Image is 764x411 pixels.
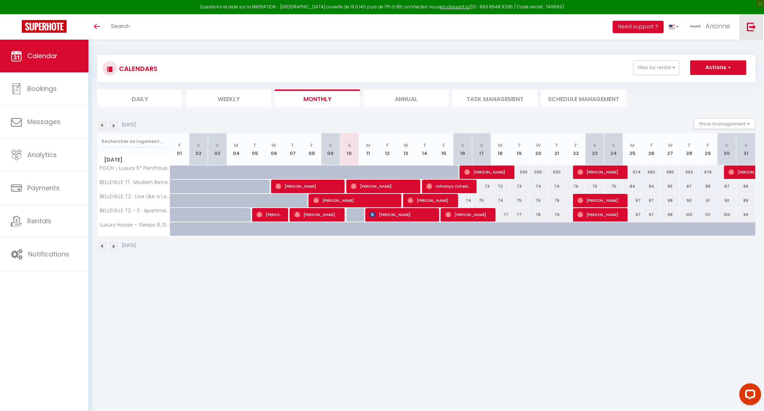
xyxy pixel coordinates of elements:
span: Ochanya Ocheola-Oki [426,179,470,193]
div: 88 [661,194,680,207]
abbr: S [480,142,483,149]
div: 97 [623,208,642,222]
abbr: T [518,142,521,149]
div: 590 [529,165,548,179]
img: Super Booking [22,20,67,33]
span: Calendar [27,51,57,60]
div: 75 [604,180,623,193]
div: 90 [680,194,699,207]
div: 87 [642,194,661,207]
span: [PERSON_NAME] [577,165,621,179]
div: 74 [548,180,566,193]
div: 74 [529,180,548,193]
div: 76 [566,180,585,193]
th: 17 [472,133,491,165]
h3: CALENDARS [117,60,158,77]
abbr: S [348,142,351,149]
th: 01 [170,133,189,165]
span: [PERSON_NAME] [445,208,489,222]
th: 10 [340,133,359,165]
th: 14 [415,133,434,165]
abbr: M [630,142,634,149]
div: 74 [491,194,510,207]
li: Task Management [452,89,537,107]
button: Need support ? [613,21,664,33]
span: [PERSON_NAME] [577,208,621,222]
th: 12 [378,133,397,165]
div: 978 [699,165,717,179]
span: [PERSON_NAME] [313,193,395,207]
div: 985 [661,165,680,179]
div: 99 [736,208,755,222]
div: 76 [529,194,548,207]
abbr: F [310,142,313,149]
p: [DATE] [122,242,136,249]
abbr: W [403,142,408,149]
li: Schedule Management [541,89,626,107]
span: Arianne [705,21,730,31]
th: 30 [717,133,736,165]
th: 11 [359,133,378,165]
div: 97 [642,208,661,222]
abbr: W [668,142,673,149]
span: FOCH｜Luxury 5* Penthouse on Prestigious Avenue Foch [99,165,171,171]
th: 26 [642,133,661,165]
abbr: F [442,142,445,149]
div: 73 [472,180,491,193]
span: Bookings [27,84,57,93]
a: Search [106,14,135,40]
div: 89 [736,194,755,207]
abbr: T [386,142,389,149]
div: 87 [623,194,642,207]
div: 101 [699,208,717,222]
abbr: M [498,142,502,149]
div: 590 [510,165,529,179]
abbr: F [574,142,577,149]
th: 06 [264,133,283,165]
abbr: S [329,142,332,149]
button: Actions [690,60,746,75]
span: BELLEVILLE T2 - 3 · Apartment in [GEOGRAPHIC_DATA] - Where Artists Live [99,208,171,214]
abbr: T [650,142,653,149]
span: Search [111,22,130,30]
abbr: S [612,142,615,149]
div: 85 [661,180,680,193]
p: [DATE] [122,121,136,128]
abbr: M [234,142,238,149]
th: 05 [246,133,264,165]
div: 963 [680,165,699,179]
th: 28 [680,133,699,165]
span: Analytics [27,150,57,159]
span: Luxury House – Sleeps 8, Designed by Architect [99,222,171,228]
th: 29 [699,133,717,165]
div: 77 [510,208,529,222]
div: 73 [510,180,529,193]
span: [PERSON_NAME] [407,193,451,207]
th: 20 [529,133,548,165]
abbr: T [291,142,294,149]
abbr: S [197,142,200,149]
li: Annual [363,89,449,107]
span: Payments [27,183,60,192]
div: 88 [699,180,717,193]
abbr: T [253,142,256,149]
th: 19 [510,133,529,165]
div: 76 [548,194,566,207]
span: [DATE] [98,155,170,165]
th: 25 [623,133,642,165]
abbr: F [707,142,709,149]
th: 23 [585,133,604,165]
span: [PERSON_NAME] [351,179,414,193]
span: Notifications [28,250,69,259]
abbr: S [593,142,596,149]
th: 04 [227,133,246,165]
th: 16 [453,133,472,165]
div: 78 [529,208,548,222]
th: 15 [434,133,453,165]
abbr: M [366,142,370,149]
div: 72 [491,180,510,193]
li: Daily [97,89,182,107]
div: 75 [585,180,604,193]
abbr: W [271,142,276,149]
